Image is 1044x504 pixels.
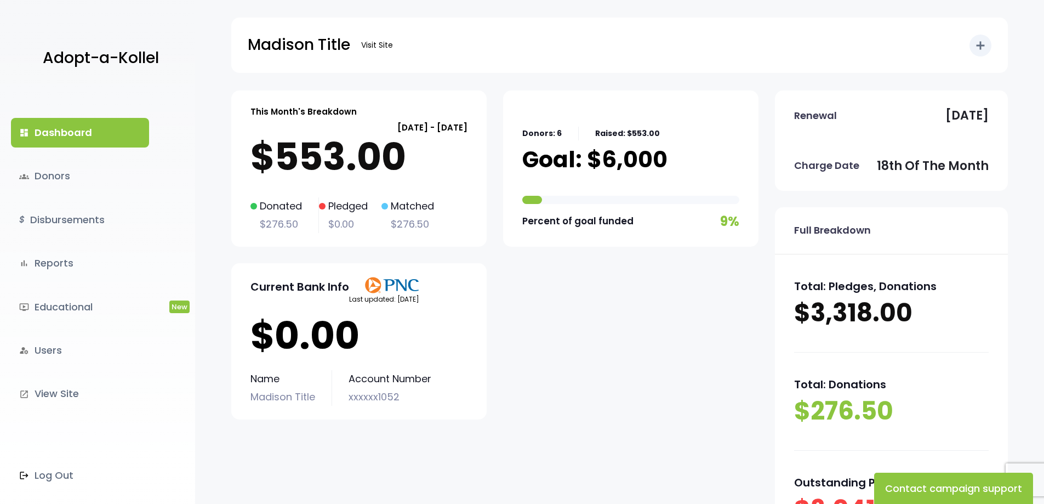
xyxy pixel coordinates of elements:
[794,473,989,492] p: Outstanding Pledges
[19,212,25,228] i: $
[250,197,302,215] p: Donated
[248,31,350,59] p: Madison Title
[19,389,29,399] i: launch
[19,346,29,355] i: manage_accounts
[11,205,149,235] a: $Disbursements
[250,277,349,297] p: Current Bank Info
[877,155,989,177] p: 18th of the month
[19,258,29,268] i: bar_chart
[794,375,989,394] p: Total: Donations
[794,394,989,428] p: $276.50
[349,370,431,388] p: Account Number
[43,44,159,72] p: Adopt-a-Kollel
[37,32,159,85] a: Adopt-a-Kollel
[720,209,739,233] p: 9%
[250,388,315,406] p: Madison Title
[169,301,190,313] span: New
[19,302,29,312] i: ondemand_video
[381,216,434,233] p: $276.50
[250,314,467,358] p: $0.00
[319,197,368,215] p: Pledged
[794,296,989,330] p: $3,318.00
[945,105,989,127] p: [DATE]
[794,222,871,239] p: Full Breakdown
[11,161,149,191] a: groupsDonors
[11,118,149,148] a: dashboardDashboard
[11,292,149,322] a: ondemand_videoEducationalNew
[522,146,668,173] p: Goal: $6,000
[974,39,987,52] i: add
[349,293,419,305] p: Last updated: [DATE]
[11,379,149,409] a: launchView Site
[250,216,302,233] p: $276.50
[250,104,357,119] p: This Month's Breakdown
[19,172,29,182] span: groups
[595,127,660,140] p: Raised: $553.00
[11,336,149,365] a: manage_accountsUsers
[364,277,419,293] img: PNClogo.svg
[11,248,149,278] a: bar_chartReports
[522,127,562,140] p: Donors: 6
[250,370,315,388] p: Name
[874,473,1033,504] button: Contact campaign support
[349,388,431,406] p: xxxxxx1052
[250,135,467,179] p: $553.00
[356,35,398,56] a: Visit Site
[969,35,991,56] button: add
[250,120,467,135] p: [DATE] - [DATE]
[319,216,368,233] p: $0.00
[11,461,149,490] a: Log Out
[19,128,29,138] i: dashboard
[522,213,634,230] p: Percent of goal funded
[381,197,434,215] p: Matched
[794,107,837,124] p: Renewal
[794,157,859,174] p: Charge Date
[794,276,989,296] p: Total: Pledges, Donations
